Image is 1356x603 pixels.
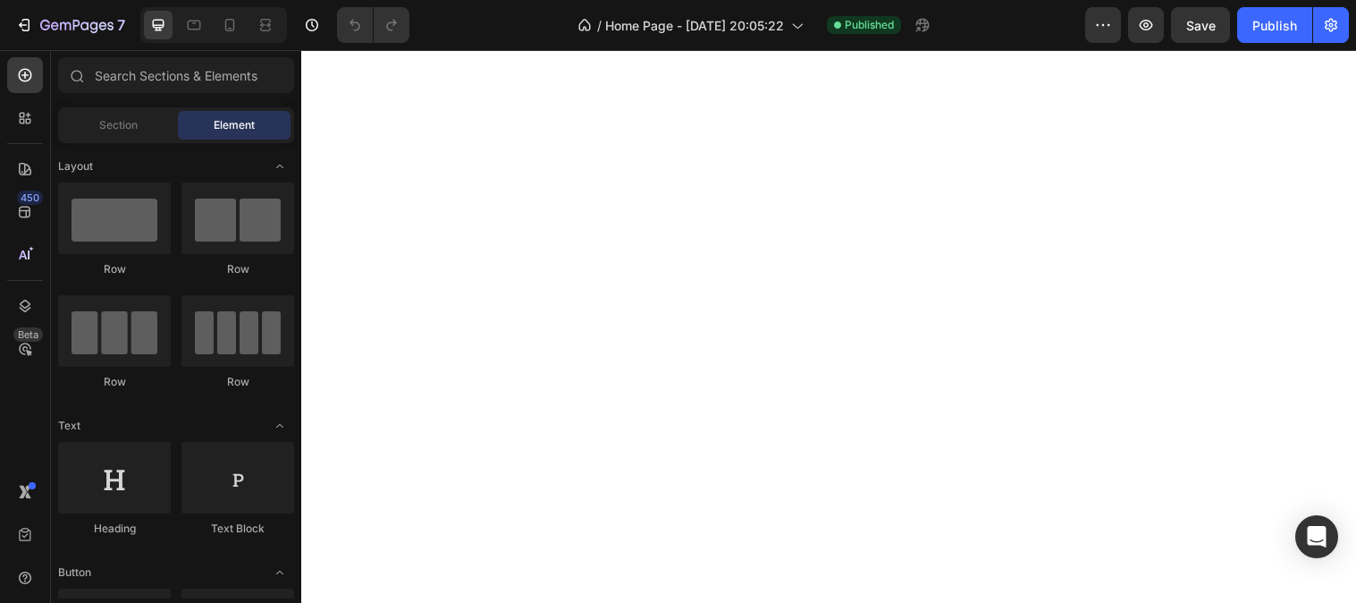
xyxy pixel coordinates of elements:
[265,412,294,440] span: Toggle open
[597,16,602,35] span: /
[337,7,409,43] div: Undo/Redo
[845,17,894,33] span: Published
[181,521,294,537] div: Text Block
[58,158,93,174] span: Layout
[181,261,294,277] div: Row
[605,16,784,35] span: Home Page - [DATE] 20:05:22
[1171,7,1230,43] button: Save
[99,117,138,133] span: Section
[58,418,80,434] span: Text
[1186,18,1216,33] span: Save
[7,7,133,43] button: 7
[1252,16,1297,35] div: Publish
[13,327,43,342] div: Beta
[117,14,125,36] p: 7
[265,558,294,587] span: Toggle open
[58,57,294,93] input: Search Sections & Elements
[214,117,255,133] span: Element
[58,521,171,537] div: Heading
[58,374,171,390] div: Row
[58,261,171,277] div: Row
[17,191,43,205] div: 450
[181,374,294,390] div: Row
[1237,7,1312,43] button: Publish
[300,50,1356,603] iframe: Design area
[58,565,91,581] span: Button
[265,152,294,181] span: Toggle open
[1295,515,1338,558] div: Open Intercom Messenger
